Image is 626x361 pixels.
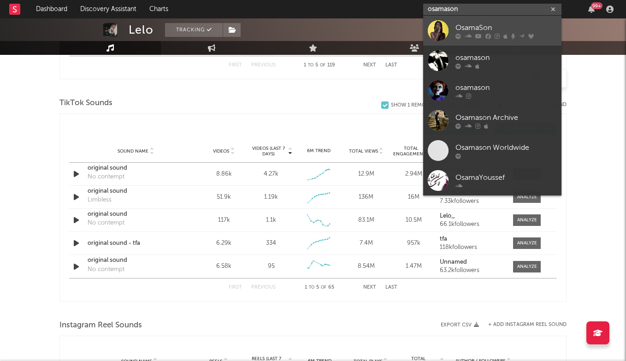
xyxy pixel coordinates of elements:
div: osamason [455,52,557,63]
div: Osamason Archive [455,112,557,123]
div: 2.94M [392,170,435,179]
span: to [309,285,314,290]
div: 118k followers [440,244,504,251]
div: 51.9k [202,193,245,202]
div: No contempt [88,219,124,228]
div: Osamason Worldwide [455,142,557,153]
span: Total Views [349,148,378,154]
div: 1.47M [392,262,435,271]
div: 63.2k followers [440,267,504,274]
span: to [308,63,313,67]
div: 8.54M [345,262,388,271]
div: 6.29k [202,239,245,248]
strong: Lelo_ [440,213,455,219]
a: OsamaYoussef [423,166,561,195]
div: 66.1k followers [440,221,504,228]
div: 136M [345,193,388,202]
div: No contempt [88,265,124,274]
button: Previous [251,285,276,290]
button: First [229,63,242,68]
button: Last [385,63,397,68]
a: Unnamed [440,259,504,266]
button: 99+ [588,6,595,13]
button: Last [385,285,397,290]
a: original sound [88,210,184,219]
strong: tfa [440,236,447,242]
div: 6M Trend [297,148,340,154]
div: Lelo [129,23,154,37]
span: Instagram Reel Sounds [59,320,142,331]
div: 95 [268,262,275,271]
button: Next [363,63,376,68]
div: OsamaSon [455,22,557,33]
span: TikTok Sounds [59,98,112,109]
div: 1 5 65 [294,282,345,293]
button: + Add Instagram Reel Sound [488,322,567,327]
div: osamason [455,82,557,93]
div: 12.9M [345,170,388,179]
a: original sound [88,187,184,196]
button: Next [363,285,376,290]
strong: Unnamed [440,259,467,265]
div: 6.58k [202,262,245,271]
a: original sound [88,256,184,265]
div: 7.4M [345,239,388,248]
span: Videos (last 7 days) [250,146,287,157]
div: 1.19k [264,193,278,202]
div: 7.33k followers [440,198,504,205]
a: original sound [88,164,184,173]
div: OsamaYoussef [455,172,557,183]
button: Previous [251,63,276,68]
div: 117k [202,216,245,225]
div: No contempt [88,172,124,182]
button: First [229,285,242,290]
div: 99 + [591,2,602,9]
div: 8.86k [202,170,245,179]
a: Lelo_ [440,213,504,219]
span: Total Engagements [392,146,430,157]
div: 1 5 119 [294,60,345,71]
strong: [DOMAIN_NAME] [440,190,489,196]
a: OsamaSon [423,16,561,46]
a: original sound - tfa [88,239,184,248]
div: + Add Instagram Reel Sound [479,322,567,327]
div: Show 1 Removed Sound [391,102,455,108]
span: of [320,63,325,67]
div: Limbless [88,195,112,205]
div: 957k [392,239,435,248]
button: Tracking [165,23,223,37]
div: 10.5M [392,216,435,225]
input: Search for artists [423,4,561,15]
div: 1.1k [266,216,276,225]
div: 334 [266,239,276,248]
div: 4.27k [264,170,278,179]
button: Export CSV [441,322,479,328]
span: Sound Name [118,148,148,154]
span: Videos [213,148,229,154]
div: 16M [392,193,435,202]
div: 83.1M [345,216,388,225]
a: osamason [423,46,561,76]
a: Osamason Archive [423,106,561,136]
a: Osamason Worldwide [423,136,561,166]
a: osamason [423,76,561,106]
a: tfa [440,236,504,243]
span: of [321,285,326,290]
